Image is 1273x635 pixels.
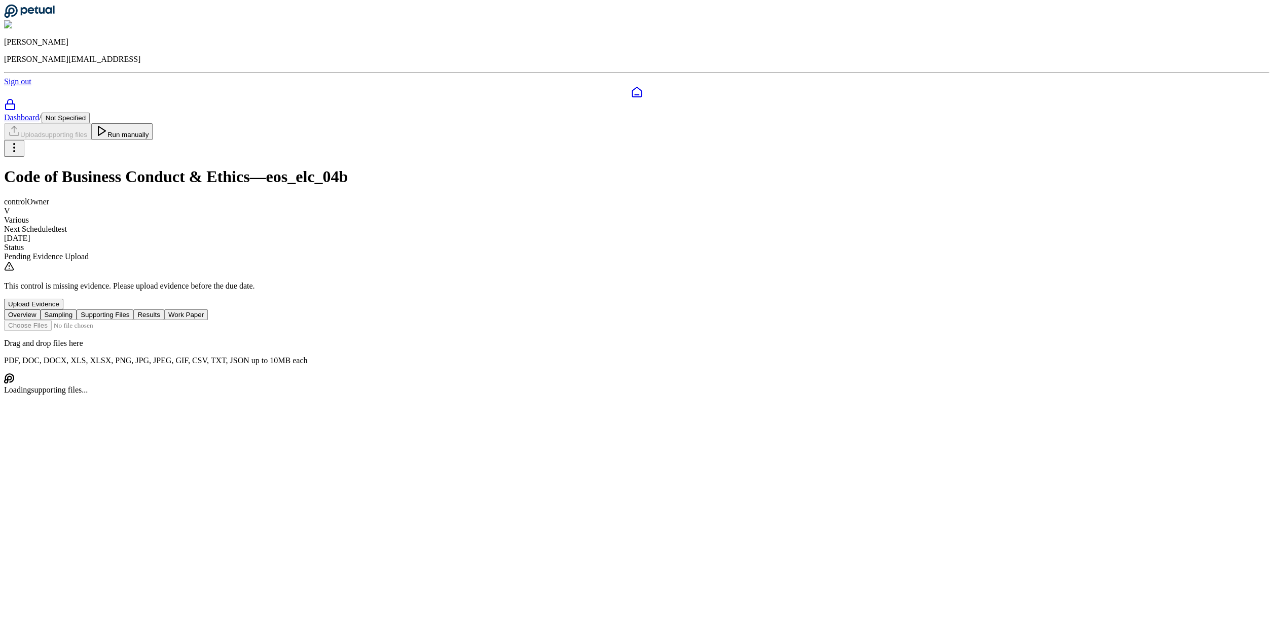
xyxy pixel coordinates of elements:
[164,309,208,320] button: Work Paper
[91,123,153,140] button: Run manually
[133,309,164,320] button: Results
[4,11,55,20] a: Go to Dashboard
[77,309,133,320] button: Supporting Files
[4,243,1269,252] div: Status
[4,167,1269,186] h1: Code of Business Conduct & Ethics — eos_elc_04b
[4,113,39,122] a: Dashboard
[4,216,29,224] span: Various
[4,225,1269,234] div: Next Scheduled test
[4,373,1269,395] div: Loading supporting files ...
[4,252,1269,261] div: Pending Evidence Upload
[4,339,1269,348] p: Drag and drop files here
[4,55,1269,64] p: [PERSON_NAME][EMAIL_ADDRESS]
[4,38,1269,47] p: [PERSON_NAME]
[4,20,53,29] img: Eliot Walker
[4,309,1269,320] nav: Tabs
[4,113,1269,123] div: /
[4,206,10,215] span: V
[4,234,1269,243] div: [DATE]
[4,281,1269,291] p: This control is missing evidence. Please upload evidence before the due date.
[41,309,77,320] button: Sampling
[42,113,90,123] button: Not Specified
[4,356,1269,365] p: PDF, DOC, DOCX, XLS, XLSX, PNG, JPG, JPEG, GIF, CSV, TXT, JSON up to 10MB each
[4,86,1269,98] a: Dashboard
[4,98,1269,113] a: SOC
[4,197,1269,206] div: control Owner
[4,77,31,86] a: Sign out
[4,123,91,140] button: Uploadsupporting files
[4,299,63,309] button: Upload Evidence
[4,309,41,320] button: Overview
